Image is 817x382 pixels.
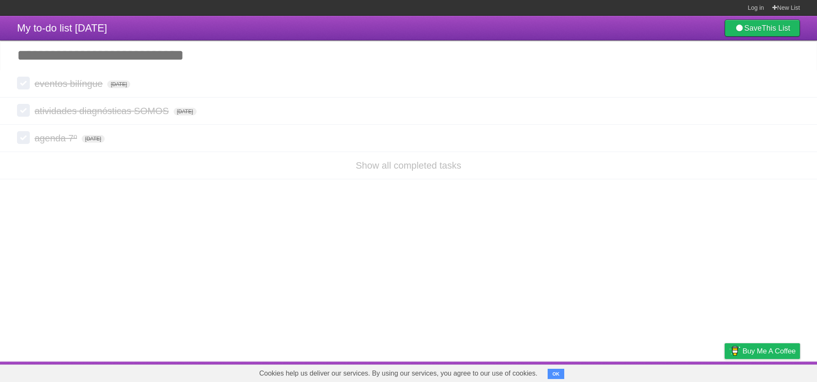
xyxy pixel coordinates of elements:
[743,344,796,359] span: Buy me a coffee
[640,364,674,380] a: Developers
[611,364,629,380] a: About
[729,344,740,358] img: Buy me a coffee
[762,24,790,32] b: This List
[82,135,105,143] span: [DATE]
[107,80,130,88] span: [DATE]
[251,365,546,382] span: Cookies help us deliver our services. By using our services, you agree to our use of cookies.
[548,369,564,379] button: OK
[174,108,197,115] span: [DATE]
[725,343,800,359] a: Buy me a coffee
[725,20,800,37] a: SaveThis List
[356,160,461,171] a: Show all completed tasks
[17,22,107,34] span: My to-do list [DATE]
[34,133,79,144] span: agenda 7º
[17,104,30,117] label: Done
[17,77,30,89] label: Done
[34,78,105,89] span: eventos bilíngue
[34,106,171,116] span: atividades diagnósticas SOMOS
[746,364,800,380] a: Suggest a feature
[17,131,30,144] label: Done
[714,364,736,380] a: Privacy
[685,364,703,380] a: Terms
